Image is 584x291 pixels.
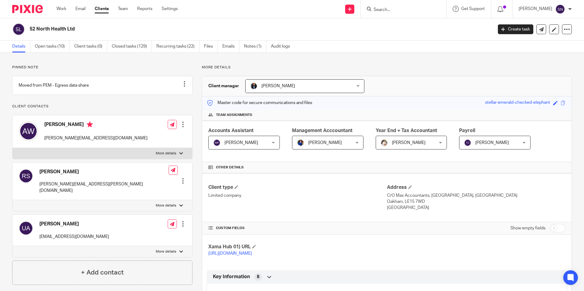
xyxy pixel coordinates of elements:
a: Audit logs [271,41,294,52]
img: svg%3E [464,139,471,146]
a: Client tasks (0) [74,41,107,52]
span: [PERSON_NAME] [475,141,509,145]
p: More details [156,203,176,208]
img: svg%3E [19,169,33,183]
p: Master code for secure communications and files [207,100,312,106]
h4: Xama Hub 01) URL [208,244,387,250]
a: Emails [222,41,239,52]
a: Email [75,6,86,12]
span: [PERSON_NAME] [308,141,342,145]
a: [URL][DOMAIN_NAME] [208,251,252,256]
i: Primary [87,121,93,128]
p: More details [156,151,176,156]
p: [PERSON_NAME] [519,6,552,12]
span: [PERSON_NAME] [224,141,258,145]
input: Search [373,7,428,13]
a: Files [204,41,218,52]
h4: + Add contact [81,268,124,277]
p: [PERSON_NAME][EMAIL_ADDRESS][PERSON_NAME][DOMAIN_NAME] [39,181,169,194]
a: Notes (1) [244,41,266,52]
img: martin-hickman.jpg [250,82,257,90]
span: Get Support [461,7,485,11]
a: Team [118,6,128,12]
h4: Address [387,184,565,191]
span: [PERSON_NAME] [392,141,425,145]
img: Nicole.jpeg [297,139,304,146]
a: Reports [137,6,152,12]
p: Oakham, LE15 7WD [387,199,565,205]
a: Recurring tasks (22) [156,41,199,52]
span: Year End + Tax Accountant [376,128,437,133]
a: Settings [162,6,178,12]
p: More details [202,65,572,70]
p: C/O Max Accountants, [GEOGRAPHIC_DATA], [GEOGRAPHIC_DATA] [387,192,565,199]
span: Accounts Assistant [208,128,254,133]
span: Team assignments [216,113,252,117]
h4: Client type [208,184,387,191]
p: Pinned note [12,65,192,70]
span: 8 [257,274,259,280]
a: Open tasks (10) [35,41,70,52]
label: Show empty fields [510,225,546,231]
span: Management Acccountant [292,128,352,133]
a: Clients [95,6,109,12]
p: [PERSON_NAME][EMAIL_ADDRESS][DOMAIN_NAME] [44,135,148,141]
h2: 52 North Health Ltd [30,26,397,32]
p: Limited company [208,192,387,199]
h4: [PERSON_NAME] [39,169,169,175]
a: Create task [498,24,533,34]
span: Other details [216,165,244,170]
img: svg%3E [555,4,565,14]
img: svg%3E [12,23,25,36]
a: Work [57,6,66,12]
p: [GEOGRAPHIC_DATA] [387,205,565,211]
img: svg%3E [19,221,33,235]
a: Closed tasks (129) [112,41,152,52]
img: svg%3E [19,121,38,141]
img: Pixie [12,5,43,13]
div: stellar-emerald-checked-elephant [485,99,550,106]
p: [EMAIL_ADDRESS][DOMAIN_NAME] [39,234,109,240]
a: Details [12,41,30,52]
h3: Client manager [208,83,239,89]
h4: [PERSON_NAME] [39,221,109,227]
img: svg%3E [213,139,221,146]
span: [PERSON_NAME] [261,84,295,88]
p: More details [156,249,176,254]
h4: [PERSON_NAME] [44,121,148,129]
span: Payroll [459,128,475,133]
p: Client contacts [12,104,192,109]
img: Kayleigh%20Henson.jpeg [381,139,388,146]
h4: CUSTOM FIELDS [208,226,387,231]
span: Key Information [213,274,250,280]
